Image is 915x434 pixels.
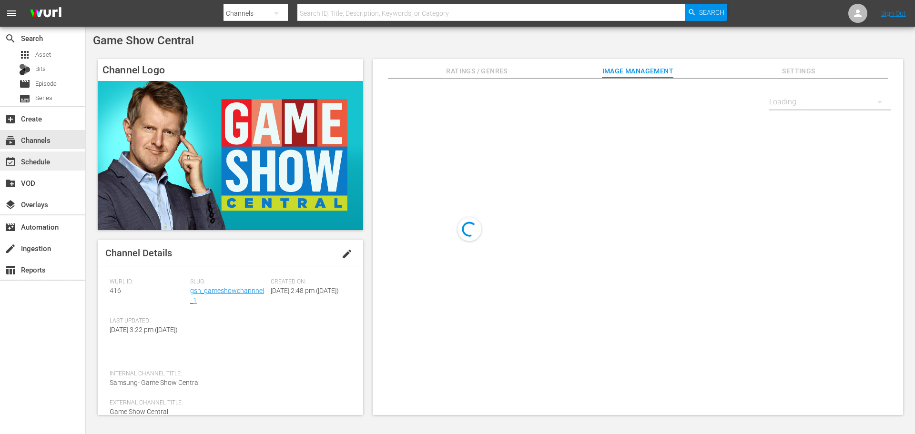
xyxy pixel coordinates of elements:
span: Game Show Central [110,408,168,415]
span: Settings [763,65,834,77]
span: Channels [5,135,16,146]
span: Last Updated: [110,317,185,325]
span: Samsung- Game Show Central [110,379,200,386]
span: Image Management [602,65,673,77]
div: Bits [19,64,30,75]
span: movie [19,78,30,90]
span: Bits [35,64,46,74]
span: Overlays [5,199,16,211]
span: Series [35,93,52,103]
span: Ingestion [5,243,16,254]
span: [DATE] 3:22 pm ([DATE]) [110,326,178,333]
span: menu [6,8,17,19]
span: 416 [110,287,121,294]
span: Channel Details [105,247,172,259]
span: [DATE] 2:48 pm ([DATE]) [271,287,339,294]
img: ans4CAIJ8jUAAAAAAAAAAAAAAAAAAAAAAAAgQb4GAAAAAAAAAAAAAAAAAAAAAAAAJMjXAAAAAAAAAAAAAAAAAAAAAAAAgAT5G... [23,2,69,25]
button: Search [685,4,727,21]
span: Asset [19,49,30,61]
h4: Channel Logo [98,59,363,81]
span: Series [19,93,30,104]
button: edit [335,242,358,265]
img: Game Show Central [98,81,363,230]
span: Slug: [190,278,266,286]
span: Created On: [271,278,346,286]
span: External Channel Title: [110,399,346,407]
span: Reports [5,264,16,276]
span: Ratings / Genres [441,65,513,77]
span: edit [341,248,353,260]
span: Game Show Central [93,34,194,47]
span: Search [699,4,724,21]
span: Schedule [5,156,16,168]
span: Search [5,33,16,44]
span: Asset [35,50,51,60]
a: gsn_gameshowchannnel_1 [190,287,264,304]
span: create_new_folder [5,178,16,189]
span: Internal Channel Title: [110,370,346,378]
span: Wurl ID: [110,278,185,286]
span: Automation [5,222,16,233]
a: Sign Out [881,10,906,17]
span: Episode [35,79,57,89]
span: Create [5,113,16,125]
